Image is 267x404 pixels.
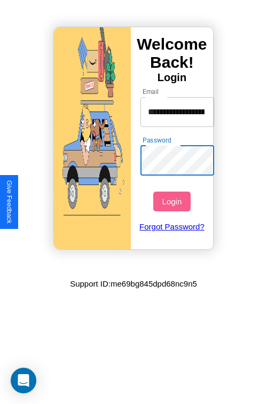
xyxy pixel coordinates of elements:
[143,87,159,96] label: Email
[11,368,36,393] div: Open Intercom Messenger
[54,27,131,249] img: gif
[70,276,197,291] p: Support ID: me69bg845dpd68nc9n5
[153,192,190,211] button: Login
[131,35,213,72] h3: Welcome Back!
[5,180,13,224] div: Give Feedback
[131,72,213,84] h4: Login
[135,211,209,242] a: Forgot Password?
[143,136,171,145] label: Password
